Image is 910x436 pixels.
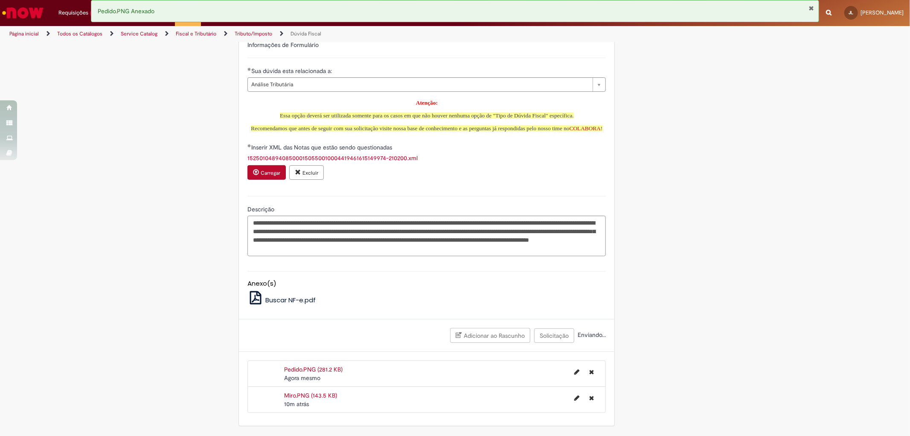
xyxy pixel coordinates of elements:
label: Informações de Formulário [247,41,319,49]
a: Tributo/Imposto [235,30,272,37]
span: Recomendamos que antes de seguir com sua solicitação visite nossa base de conhecimento e as pergu... [251,125,602,132]
span: 10m atrás [284,400,309,408]
span: Requisições [58,9,88,17]
span: [PERSON_NAME] [861,9,904,16]
a: Página inicial [9,30,39,37]
span: 1 [90,10,96,17]
small: Carregar [261,170,280,176]
a: Service Catalog [121,30,157,37]
a: COLABORA [570,125,601,132]
time: 28/08/2025 10:58:09 [284,400,309,408]
span: Inserir XML das Notas que estão sendo questionadas [251,143,394,151]
span: Análise Tributária [251,78,588,91]
ul: Trilhas de página [6,26,600,42]
time: 28/08/2025 11:08:35 [284,374,320,382]
span: Sua dúvida esta relacionada a: [251,67,334,75]
span: Enviando... [576,331,606,339]
a: Buscar NF-e.pdf [247,296,316,304]
small: Excluir [302,170,318,176]
a: Miro.PNG (143.5 KB) [284,392,337,399]
button: Carregar anexo de Inserir XML das Notas que estão sendo questionadas Required [247,165,286,180]
button: Editar nome de arquivo Miro.PNG [569,391,584,405]
span: Pedido.PNG Anexado [98,7,154,15]
a: Download de 15250104894085000150550010004419461615149974-210200.xml [247,154,418,162]
strong: : [436,99,438,106]
h5: Anexo(s) [247,280,606,287]
a: Pedido.PNG (281.2 KB) [284,366,343,373]
span: Agora mesmo [284,374,320,382]
button: Fechar Notificação [809,5,814,12]
strong: Atenção [416,99,436,106]
a: Todos os Catálogos [57,30,102,37]
a: Dúvida Fiscal [291,30,321,37]
button: Excluir Pedido.PNG [584,365,599,379]
img: ServiceNow [1,4,45,21]
span: Buscar NF-e.pdf [265,296,316,304]
textarea: Descrição [247,216,606,256]
span: Obrigatório Preenchido [247,67,251,71]
button: Editar nome de arquivo Pedido.PNG [569,365,584,379]
button: Excluir Miro.PNG [584,391,599,405]
span: Obrigatório Preenchido [247,144,251,147]
span: JL [849,10,854,15]
span: Essa opção deverá ser utilizada somente para os casos em que não houver nenhuma opção de "Tipo de... [280,112,574,119]
a: Fiscal e Tributário [176,30,216,37]
button: Excluir anexo 15250104894085000150550010004419461615149974-210200.xml [289,165,324,180]
span: Descrição [247,205,276,213]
